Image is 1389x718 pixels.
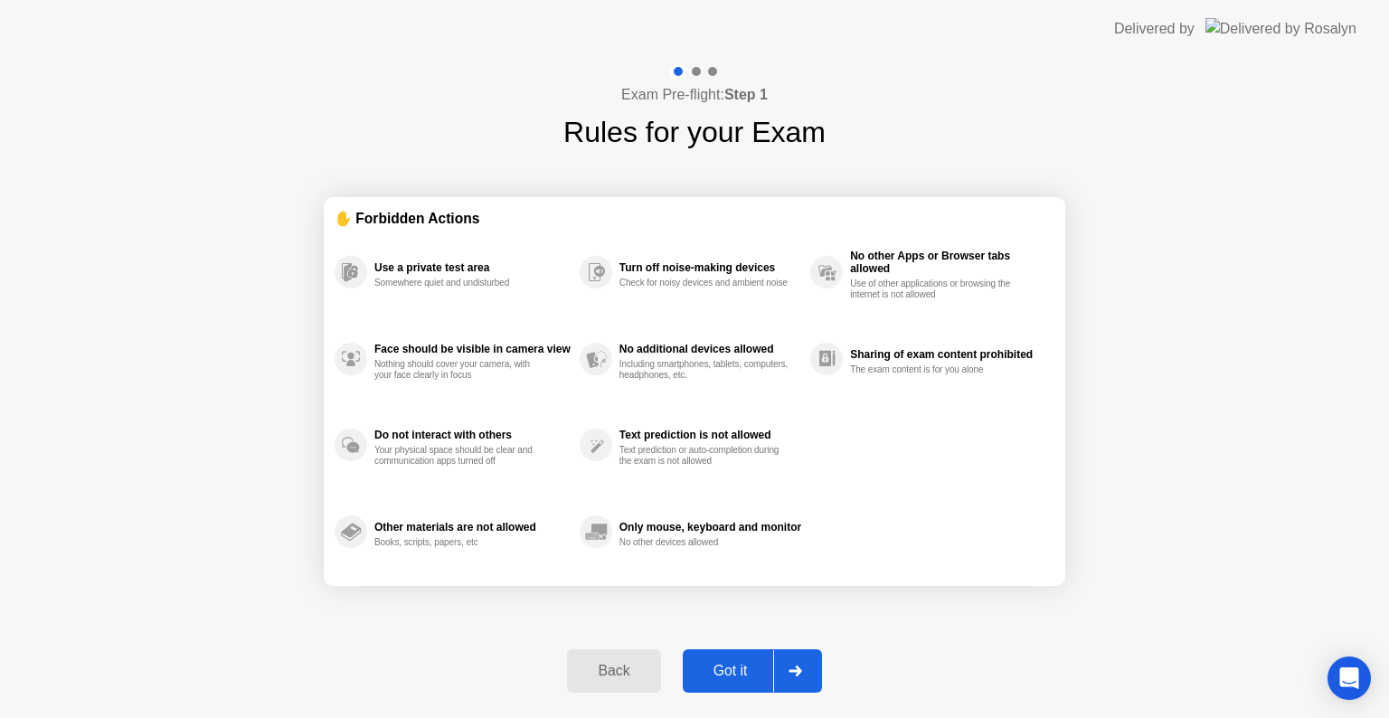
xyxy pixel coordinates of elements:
[850,364,1021,375] div: The exam content is for you alone
[374,343,571,355] div: Face should be visible in camera view
[335,208,1054,229] div: ✋ Forbidden Actions
[1328,657,1371,700] div: Open Intercom Messenger
[688,663,773,679] div: Got it
[619,537,790,548] div: No other devices allowed
[563,110,826,154] h1: Rules for your Exam
[621,84,768,106] h4: Exam Pre-flight:
[619,359,790,381] div: Including smartphones, tablets, computers, headphones, etc.
[374,359,545,381] div: Nothing should cover your camera, with your face clearly in focus
[374,261,571,274] div: Use a private test area
[850,250,1045,275] div: No other Apps or Browser tabs allowed
[1114,18,1195,40] div: Delivered by
[572,663,655,679] div: Back
[374,278,545,288] div: Somewhere quiet and undisturbed
[683,649,822,693] button: Got it
[619,343,801,355] div: No additional devices allowed
[619,521,801,534] div: Only mouse, keyboard and monitor
[374,445,545,467] div: Your physical space should be clear and communication apps turned off
[374,521,571,534] div: Other materials are not allowed
[850,279,1021,300] div: Use of other applications or browsing the internet is not allowed
[619,278,790,288] div: Check for noisy devices and ambient noise
[619,429,801,441] div: Text prediction is not allowed
[619,261,801,274] div: Turn off noise-making devices
[1205,18,1356,39] img: Delivered by Rosalyn
[374,537,545,548] div: Books, scripts, papers, etc
[567,649,660,693] button: Back
[850,348,1045,361] div: Sharing of exam content prohibited
[724,87,768,102] b: Step 1
[619,445,790,467] div: Text prediction or auto-completion during the exam is not allowed
[374,429,571,441] div: Do not interact with others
